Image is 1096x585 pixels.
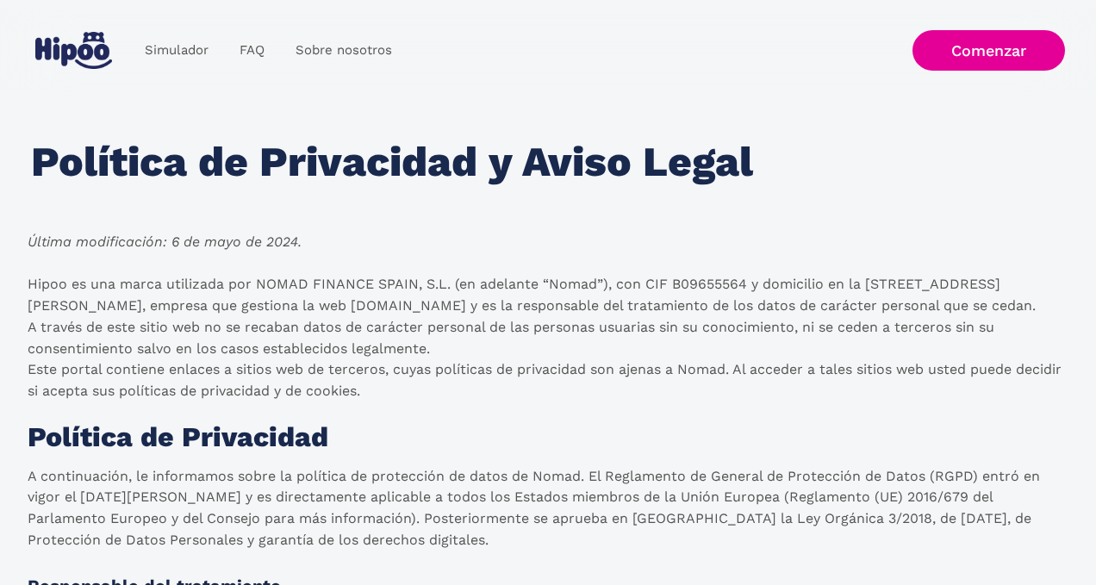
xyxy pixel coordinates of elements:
[129,34,224,67] a: Simulador
[280,34,408,67] a: Sobre nosotros
[224,34,280,67] a: FAQ
[28,274,1062,402] p: Hipoo es una marca utilizada por NOMAD FINANCE SPAIN, S.L. (en adelante “Nomad”), con CIF B096555...
[28,423,328,452] h1: Política de Privacidad
[912,30,1065,71] a: Comenzar
[28,233,302,250] em: Última modificación: 6 de mayo de 2024.
[28,466,1062,551] p: A continuación, le informamos sobre la política de protección de datos de Nomad. El Reglamento de...
[31,140,753,185] h1: Política de Privacidad y Aviso Legal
